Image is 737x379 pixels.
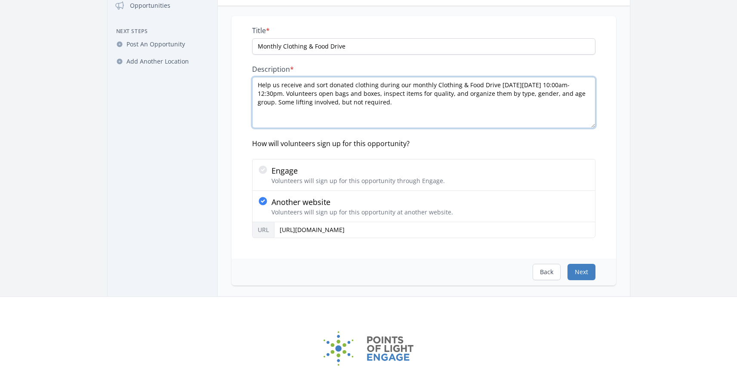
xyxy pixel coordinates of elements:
[271,196,453,208] p: Another website
[111,54,214,69] a: Add Another Location
[252,65,595,73] label: Description
[533,264,561,280] button: Back
[567,264,595,280] button: Next
[126,40,185,49] span: Post An Opportunity
[271,165,445,177] p: Engage
[274,222,595,238] input: https://www.example.com
[111,28,214,35] h3: Next Steps
[252,138,595,149] div: How will volunteers sign up for this opportunity?
[252,222,274,238] label: URL
[324,331,414,366] img: Points of Light Engage
[271,177,445,185] p: Volunteers will sign up for this opportunity through Engage.
[271,208,453,217] p: Volunteers will sign up for this opportunity at another website.
[252,26,595,35] label: Title
[111,37,214,52] a: Post An Opportunity
[126,57,189,66] span: Add Another Location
